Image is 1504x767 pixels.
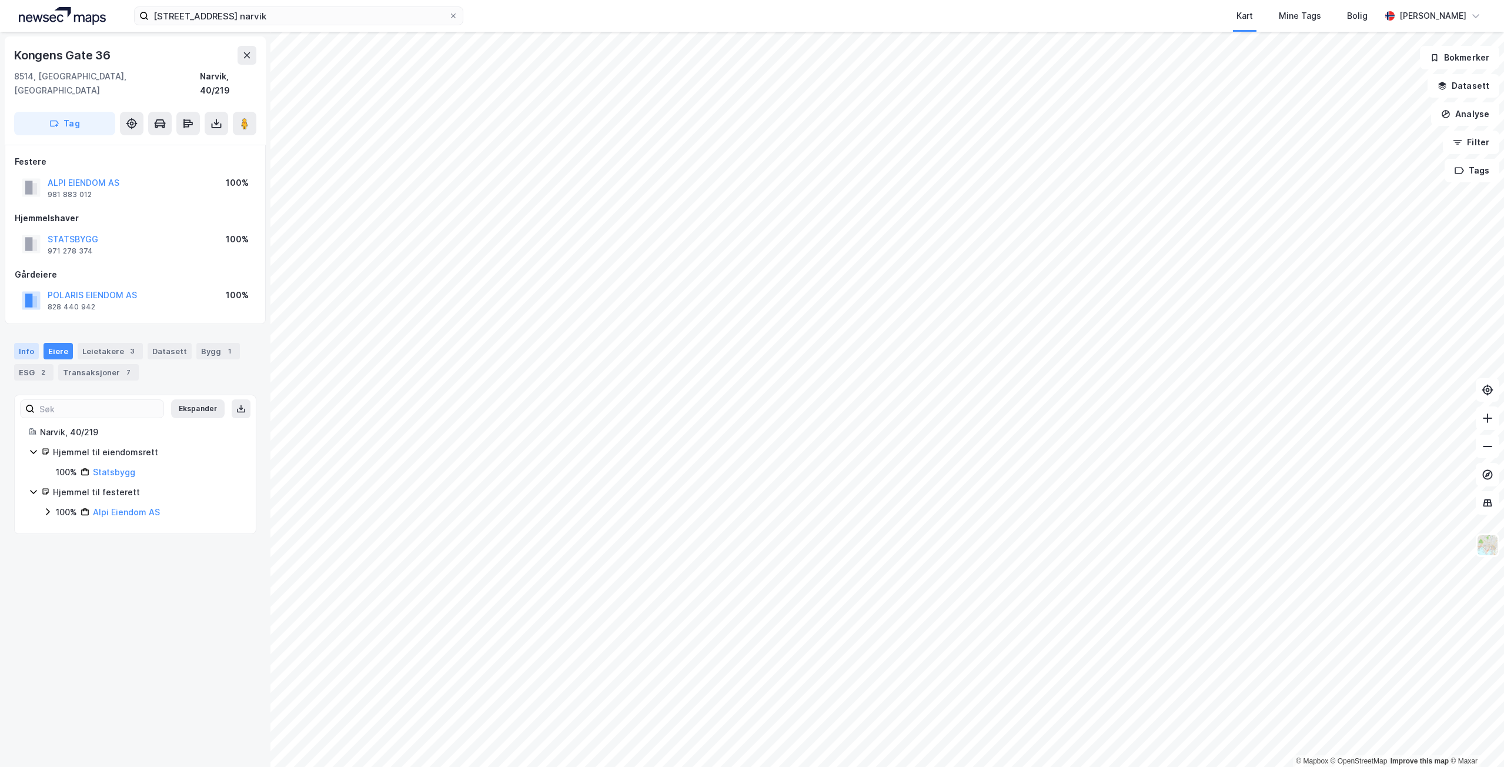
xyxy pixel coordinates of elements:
[1445,711,1504,767] iframe: Chat Widget
[35,400,163,418] input: Søk
[48,246,93,256] div: 971 278 374
[1443,131,1499,154] button: Filter
[1445,159,1499,182] button: Tags
[149,7,449,25] input: Søk på adresse, matrikkel, gårdeiere, leietakere eller personer
[15,268,256,282] div: Gårdeiere
[226,176,249,190] div: 100%
[40,425,242,439] div: Narvik, 40/219
[14,112,115,135] button: Tag
[1445,711,1504,767] div: Kontrollprogram for chat
[78,343,143,359] div: Leietakere
[14,46,113,65] div: Kongens Gate 36
[1399,9,1466,23] div: [PERSON_NAME]
[48,190,92,199] div: 981 883 012
[196,343,240,359] div: Bygg
[148,343,192,359] div: Datasett
[15,155,256,169] div: Festere
[1391,757,1449,765] a: Improve this map
[53,445,242,459] div: Hjemmel til eiendomsrett
[1331,757,1388,765] a: OpenStreetMap
[1428,74,1499,98] button: Datasett
[14,69,200,98] div: 8514, [GEOGRAPHIC_DATA], [GEOGRAPHIC_DATA]
[171,399,225,418] button: Ekspander
[48,302,95,312] div: 828 440 942
[14,343,39,359] div: Info
[15,211,256,225] div: Hjemmelshaver
[200,69,256,98] div: Narvik, 40/219
[1420,46,1499,69] button: Bokmerker
[56,465,77,479] div: 100%
[1476,534,1499,556] img: Z
[44,343,73,359] div: Eiere
[1347,9,1368,23] div: Bolig
[126,345,138,357] div: 3
[93,507,160,517] a: Alpi Eiendom AS
[223,345,235,357] div: 1
[226,232,249,246] div: 100%
[56,505,77,519] div: 100%
[1296,757,1328,765] a: Mapbox
[53,485,242,499] div: Hjemmel til festerett
[14,364,54,381] div: ESG
[226,288,249,302] div: 100%
[58,364,139,381] div: Transaksjoner
[37,366,49,378] div: 2
[93,467,135,477] a: Statsbygg
[122,366,134,378] div: 7
[1279,9,1321,23] div: Mine Tags
[1236,9,1253,23] div: Kart
[1431,102,1499,126] button: Analyse
[19,7,106,25] img: logo.a4113a55bc3d86da70a041830d287a7e.svg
